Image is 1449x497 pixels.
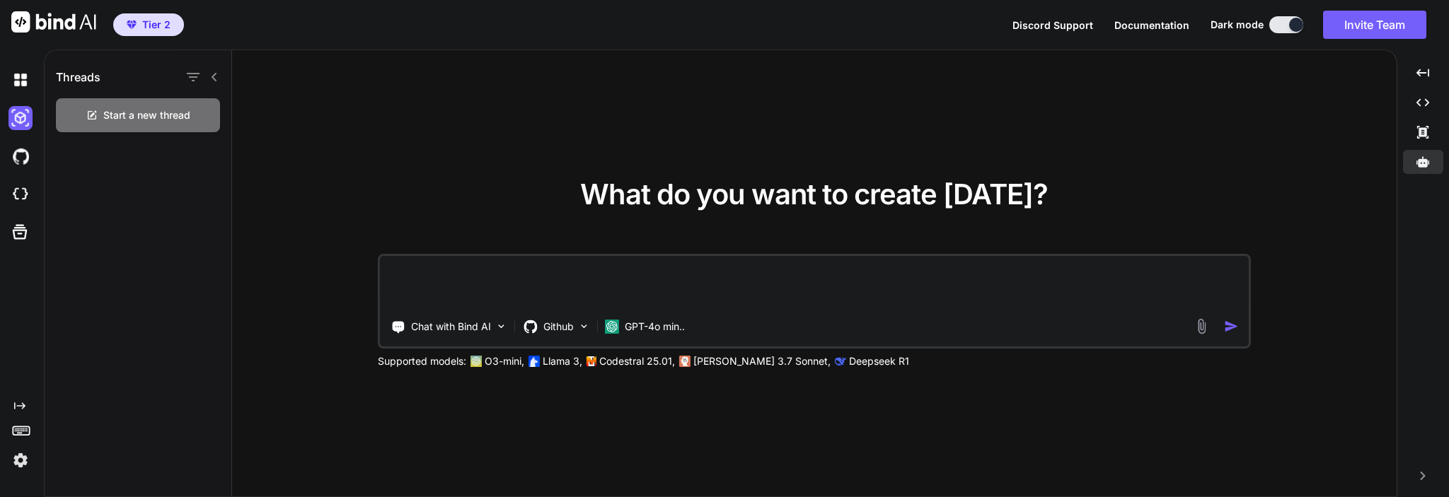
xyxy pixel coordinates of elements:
p: Github [543,320,574,334]
img: GPT-4 [471,356,482,367]
img: GPT-4o mini [605,320,619,334]
p: GPT-4o min.. [625,320,685,334]
img: Pick Tools [495,320,507,332]
span: Start a new thread [103,108,190,122]
img: premium [127,21,137,29]
span: Documentation [1114,19,1189,31]
span: What do you want to create [DATE]? [580,177,1048,211]
p: Codestral 25.01, [599,354,675,368]
span: Dark mode [1211,18,1264,32]
button: Discord Support [1012,18,1093,33]
img: Mistral-AI [587,356,596,366]
img: Bind AI [11,11,96,33]
img: claude [835,356,846,367]
p: O3-mini, [485,354,524,368]
p: Deepseek R1 [849,354,909,368]
img: attachment [1194,318,1210,334]
img: icon [1224,319,1239,334]
p: Llama 3, [543,354,582,368]
button: premiumTier 2 [113,13,184,36]
button: Documentation [1114,18,1189,33]
img: darkAi-studio [8,106,33,130]
span: Discord Support [1012,19,1093,31]
p: Supported models: [378,354,466,368]
h1: Threads [56,69,100,86]
img: Llama2 [529,356,540,367]
p: [PERSON_NAME] 3.7 Sonnet, [693,354,831,368]
button: Invite Team [1323,11,1426,39]
img: settings [8,448,33,472]
img: cloudideIcon [8,182,33,206]
img: Pick Models [578,320,590,332]
p: Chat with Bind AI [411,320,491,334]
img: githubDark [8,144,33,168]
img: claude [679,356,691,367]
span: Tier 2 [142,18,171,32]
img: darkChat [8,68,33,92]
